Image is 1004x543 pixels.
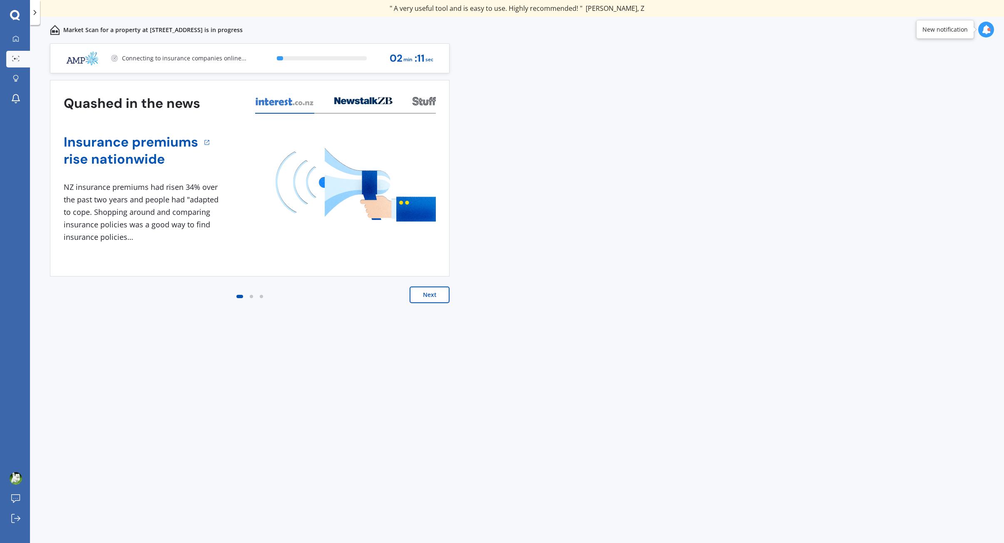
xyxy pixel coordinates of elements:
[276,148,436,222] img: media image
[410,286,450,303] button: Next
[425,54,433,65] span: sec
[122,54,246,62] p: Connecting to insurance companies online...
[922,25,968,34] div: New notification
[64,134,198,151] a: Insurance premiums
[63,26,243,34] p: Market Scan for a property at [STREET_ADDRESS] is in progress
[64,95,200,112] h3: Quashed in the news
[390,53,403,64] span: 02
[50,25,60,35] img: home-and-contents.b802091223b8502ef2dd.svg
[64,181,222,243] div: NZ insurance premiums had risen 34% over the past two years and people had "adapted to cope. Shop...
[415,53,425,64] span: : 11
[64,151,198,168] a: rise nationwide
[10,472,22,485] img: AOh14Gh5Tuj_-pDjldiPxipvbAjUDjp9eNCawYgy069U6g=s96-c
[403,54,413,65] span: min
